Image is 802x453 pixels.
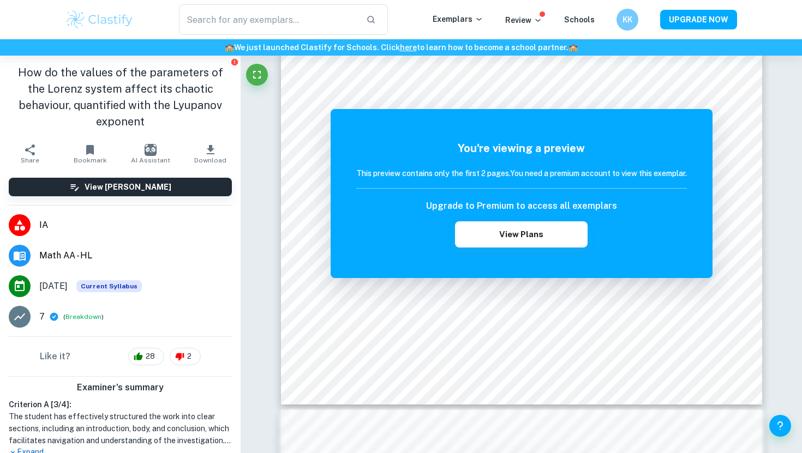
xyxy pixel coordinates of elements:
[65,9,134,31] img: Clastify logo
[76,280,142,292] div: This exemplar is based on the current syllabus. Feel free to refer to it for inspiration/ideas wh...
[426,200,617,213] h6: Upgrade to Premium to access all exemplars
[617,9,638,31] button: KK
[356,167,687,179] h6: This preview contains only the first 2 pages. You need a premium account to view this exemplar.
[769,415,791,437] button: Help and Feedback
[230,58,238,66] button: Report issue
[9,64,232,130] h1: How do the values of the parameters of the Lorenz system affect its chaotic behaviour, quantified...
[21,156,39,164] span: Share
[621,14,634,26] h6: KK
[40,350,70,363] h6: Like it?
[76,280,142,292] span: Current Syllabus
[433,13,483,25] p: Exemplars
[140,351,161,362] span: 28
[505,14,542,26] p: Review
[455,221,587,247] button: View Plans
[60,138,120,169] button: Bookmark
[85,181,171,193] h6: View [PERSON_NAME]
[39,310,45,323] p: 7
[9,410,232,446] h1: The student has effectively structured the work into clear sections, including an introduction, b...
[356,140,687,156] h5: You're viewing a preview
[63,312,104,322] span: ( )
[246,64,268,86] button: Fullscreen
[39,280,68,293] span: [DATE]
[194,156,226,164] span: Download
[179,4,357,35] input: Search for any exemplars...
[660,10,737,29] button: UPGRADE NOW
[225,43,234,52] span: 🏫
[65,312,101,322] button: Breakdown
[39,249,232,262] span: Math AA - HL
[121,138,181,169] button: AI Assistant
[145,144,157,156] img: AI Assistant
[9,398,232,410] h6: Criterion A [ 3 / 4 ]:
[568,43,578,52] span: 🏫
[400,43,417,52] a: here
[564,15,595,24] a: Schools
[2,41,800,53] h6: We just launched Clastify for Schools. Click to learn how to become a school partner.
[39,219,232,232] span: IA
[9,178,232,196] button: View [PERSON_NAME]
[131,156,170,164] span: AI Assistant
[4,381,236,394] h6: Examiner's summary
[74,156,107,164] span: Bookmark
[181,351,197,362] span: 2
[181,138,241,169] button: Download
